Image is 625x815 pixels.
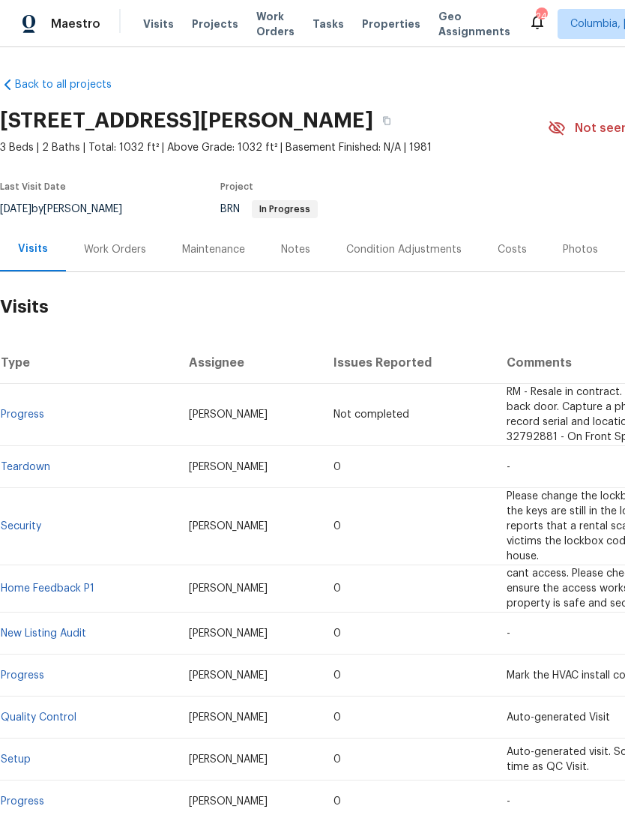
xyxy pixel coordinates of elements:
a: Progress [1,670,44,681]
span: - [507,462,510,472]
a: Progress [1,409,44,420]
span: [PERSON_NAME] [189,628,268,639]
span: In Progress [253,205,316,214]
div: Visits [18,241,48,256]
a: Security [1,521,41,532]
a: Home Feedback P1 [1,583,94,594]
span: [PERSON_NAME] [189,409,268,420]
span: [PERSON_NAME] [189,796,268,807]
a: Quality Control [1,712,76,723]
div: Work Orders [84,242,146,257]
span: Projects [192,16,238,31]
a: Progress [1,796,44,807]
span: 0 [333,712,341,723]
span: [PERSON_NAME] [189,754,268,765]
span: 0 [333,462,341,472]
span: 0 [333,754,341,765]
span: Visits [143,16,174,31]
span: Not completed [333,409,409,420]
span: 0 [333,670,341,681]
span: [PERSON_NAME] [189,521,268,532]
span: BRN [220,204,318,214]
button: Copy Address [373,107,400,134]
div: Notes [281,242,310,257]
th: Issues Reported [321,342,494,384]
span: Auto-generated Visit [507,712,610,723]
span: 0 [333,583,341,594]
span: Project [220,182,253,191]
span: Tasks [312,19,344,29]
span: - [507,796,510,807]
span: 0 [333,628,341,639]
a: Setup [1,754,31,765]
div: Maintenance [182,242,245,257]
span: Geo Assignments [438,9,510,39]
a: Teardown [1,462,50,472]
span: 0 [333,796,341,807]
span: [PERSON_NAME] [189,583,268,594]
span: [PERSON_NAME] [189,462,268,472]
span: Maestro [51,16,100,31]
span: Work Orders [256,9,295,39]
div: 24 [536,9,546,24]
span: Properties [362,16,420,31]
div: Costs [498,242,527,257]
span: - [507,628,510,639]
a: New Listing Audit [1,628,86,639]
span: [PERSON_NAME] [189,712,268,723]
th: Assignee [177,342,322,384]
span: 0 [333,521,341,532]
div: Condition Adjustments [346,242,462,257]
span: [PERSON_NAME] [189,670,268,681]
div: Photos [563,242,598,257]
